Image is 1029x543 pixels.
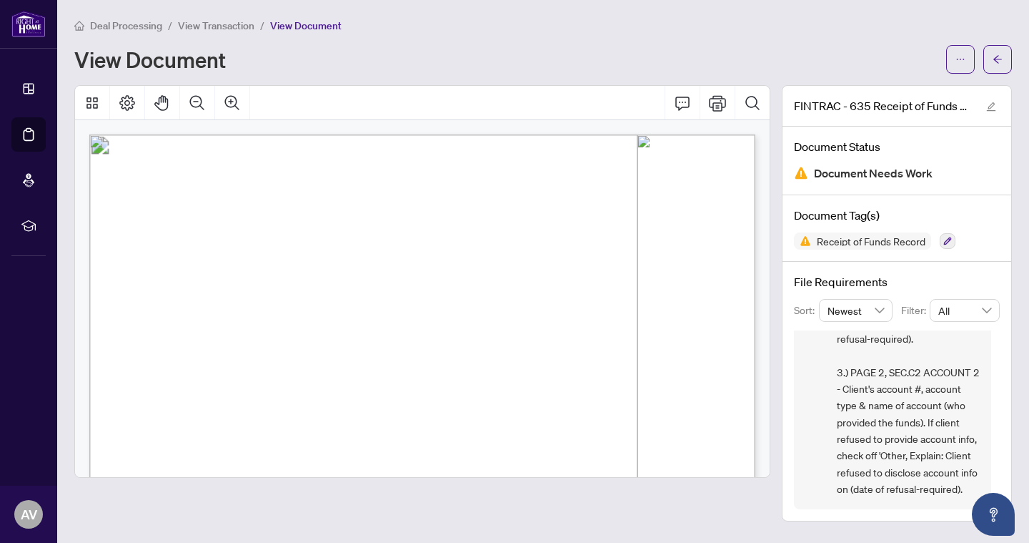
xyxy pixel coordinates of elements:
span: Document Needs Work [814,164,933,183]
img: Document Status [794,166,808,180]
span: ellipsis [955,54,965,64]
h4: Document Status [794,138,1000,155]
img: Status Icon [794,233,811,250]
span: View Transaction [178,19,254,32]
img: logo [11,11,46,37]
h4: File Requirements [794,273,1000,290]
span: arrow-left [993,54,1003,64]
span: home [74,21,84,31]
button: Open asap [972,493,1015,536]
h1: View Document [74,48,226,71]
p: Filter: [901,303,930,318]
h4: Document Tag(s) [794,207,1000,224]
span: Newest [827,300,885,321]
span: FINTRAC - 635 Receipt of Funds Record - PropTx-OREA_[DATE] 22_23_20.pdf [794,97,973,114]
li: / [260,17,264,34]
span: edit [986,102,996,112]
span: AV [21,504,37,524]
p: Sort: [794,303,819,318]
span: All [938,300,991,321]
span: View Document [270,19,342,32]
span: Receipt of Funds Record [811,236,931,246]
li: / [168,17,172,34]
span: Deal Processing [90,19,162,32]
